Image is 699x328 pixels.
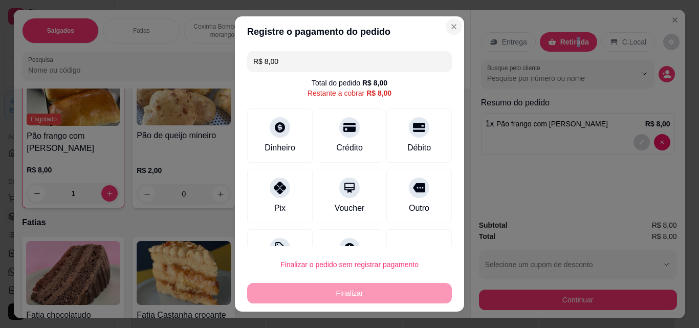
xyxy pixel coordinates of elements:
div: Débito [407,142,431,154]
div: Outro [409,202,429,214]
div: Pix [274,202,286,214]
div: Total do pedido [312,78,387,88]
div: Dinheiro [265,142,295,154]
input: Ex.: hambúrguer de cordeiro [253,51,446,72]
div: Restante a cobrar [308,88,391,98]
button: Finalizar o pedido sem registrar pagamento [247,254,452,275]
header: Registre o pagamento do pedido [235,16,464,47]
div: R$ 8,00 [362,78,387,88]
div: Crédito [336,142,363,154]
div: Voucher [335,202,365,214]
button: Close [446,18,462,35]
div: R$ 8,00 [366,88,391,98]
